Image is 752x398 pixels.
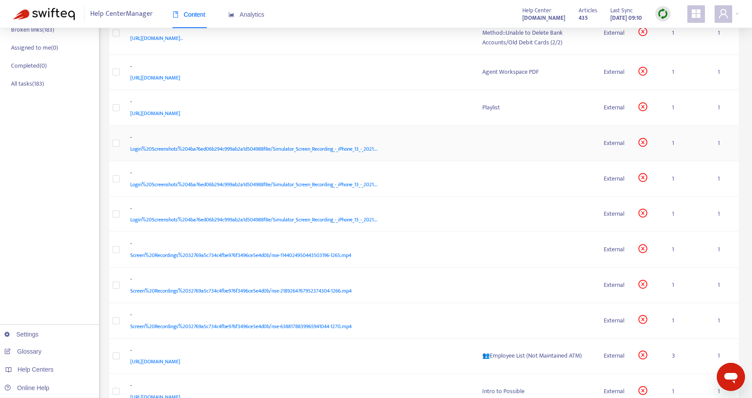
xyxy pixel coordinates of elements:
[711,55,739,90] td: 1
[711,268,739,303] td: 1
[638,138,647,147] span: close-circle
[711,11,739,55] td: 1
[522,6,551,15] span: Help Center
[665,11,711,55] td: 1
[522,13,565,23] a: [DOMAIN_NAME]
[711,126,739,161] td: 1
[604,280,624,290] div: External
[638,209,647,217] span: close-circle
[711,339,739,374] td: 1
[665,232,711,268] td: 1
[130,145,378,153] span: Login%20Screenshots%204ba76ed06b294c999ab2a1d504988f8e/Simulator_Screen_Recording_-_iPhone_13_-_2...
[665,197,711,232] td: 1
[610,6,633,15] span: Last Sync
[638,173,647,182] span: close-circle
[665,161,711,197] td: 1
[130,346,465,357] div: -
[638,27,647,36] span: close-circle
[604,67,624,77] div: External
[711,197,739,232] td: 1
[18,366,54,373] span: Help Centers
[665,303,711,339] td: 1
[482,67,590,77] div: Agent Workspace PDF
[4,384,49,391] a: Online Help
[172,11,205,18] span: Content
[130,357,180,366] span: [URL][DOMAIN_NAME]
[130,275,465,286] div: -
[657,8,668,19] img: sync.dc5367851b00ba804db3.png
[13,8,75,20] img: Swifteq
[604,316,624,326] div: External
[130,239,465,250] div: -
[228,11,264,18] span: Analytics
[665,90,711,126] td: 1
[228,11,235,18] span: area-chart
[130,73,180,82] span: [URL][DOMAIN_NAME]
[130,322,352,331] span: Screen%20Recordings%2032769a5c734c4fbe976f3496ce5e4d0b/nse-6388178839965941044-1270.mp4
[665,55,711,90] td: 1
[711,303,739,339] td: 1
[604,174,624,184] div: External
[130,204,465,215] div: -
[638,102,647,111] span: close-circle
[130,286,352,295] span: Screen%20Recordings%2032769a5c734c4fbe976f3496ce5e4d0b/nse-2189264767952374304-1266.mp4
[711,90,739,126] td: 1
[638,386,647,395] span: close-circle
[130,109,180,118] span: [URL][DOMAIN_NAME]
[130,381,465,392] div: -
[604,138,624,148] div: External
[604,28,624,38] div: External
[4,348,41,355] a: Glossary
[718,8,729,19] span: user
[579,13,588,23] strong: 435
[130,34,183,43] span: [URL][DOMAIN_NAME]..
[610,13,642,23] strong: [DATE] 09:10
[638,67,647,76] span: close-circle
[482,351,590,361] div: 👥Employee List (Not Maintained ATM)
[711,232,739,268] td: 1
[638,280,647,289] span: close-circle
[11,61,47,70] p: Completed ( 0 )
[130,310,465,322] div: -
[172,11,179,18] span: book
[90,6,153,22] span: Help Center Manager
[665,339,711,374] td: 3
[665,268,711,303] td: 1
[711,161,739,197] td: 1
[604,209,624,219] div: External
[717,363,745,391] iframe: Button to launch messaging window
[130,215,378,224] span: Login%20Screenshots%204ba76ed06b294c999ab2a1d504988f8e/Simulator_Screen_Recording_-_iPhone_13_-_2...
[130,133,465,144] div: -
[638,315,647,324] span: close-circle
[130,97,465,109] div: -
[604,351,624,361] div: External
[130,251,351,260] span: Screen%20Recordings%2032769a5c734c4fbe976f3496ce5e4d0b/nse-1144024950443503196-1265.mp4
[482,18,590,47] div: Repaying Loan::Change Payment Method::Unable to Delete Bank Accounts/Old Debit Cards (2/2)
[11,25,54,34] p: Broken links ( 183 )
[11,79,44,88] p: All tasks ( 183 )
[130,180,378,189] span: Login%20Screenshots%204ba76ed06b294c999ab2a1d504988f8e/Simulator_Screen_Recording_-_iPhone_13_-_2...
[579,6,597,15] span: Articles
[638,244,647,253] span: close-circle
[130,168,465,180] div: -
[130,62,465,73] div: -
[691,8,701,19] span: appstore
[638,351,647,359] span: close-circle
[604,245,624,254] div: External
[665,126,711,161] td: 1
[4,331,39,338] a: Settings
[482,103,590,112] div: Playlist
[482,387,590,396] div: Intro to Possible
[604,103,624,112] div: External
[11,43,58,52] p: Assigned to me ( 0 )
[604,387,624,396] div: External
